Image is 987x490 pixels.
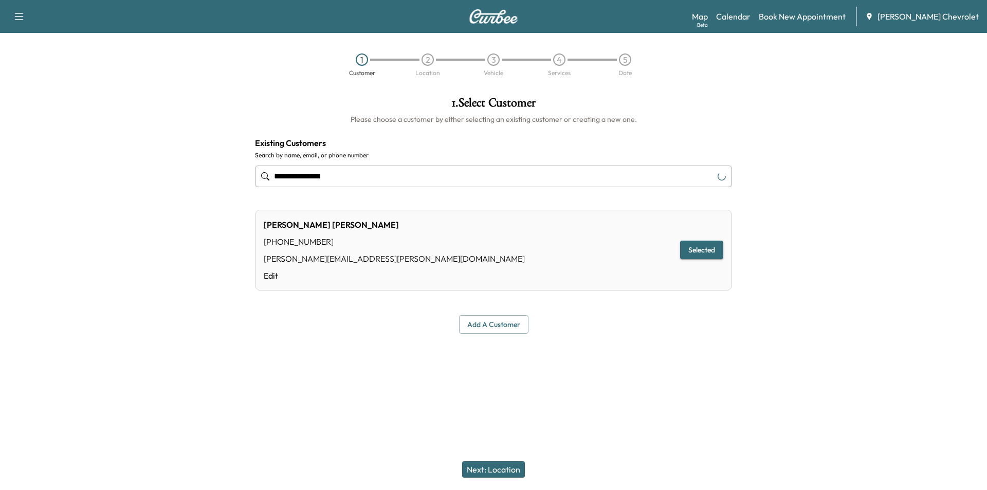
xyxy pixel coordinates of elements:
div: 1 [356,53,368,66]
a: Edit [264,269,525,282]
h1: 1 . Select Customer [255,97,732,114]
button: Next: Location [462,461,525,478]
div: 2 [422,53,434,66]
img: Curbee Logo [469,9,518,24]
div: Date [618,70,632,76]
div: Customer [349,70,375,76]
span: [PERSON_NAME] Chevrolet [878,10,979,23]
button: Add a customer [459,315,528,334]
div: Beta [697,21,708,29]
div: [PHONE_NUMBER] [264,235,525,248]
a: Calendar [716,10,751,23]
button: Selected [680,241,723,260]
div: 5 [619,53,631,66]
a: Book New Appointment [759,10,846,23]
div: Services [548,70,571,76]
div: Location [415,70,440,76]
div: Vehicle [484,70,503,76]
h6: Please choose a customer by either selecting an existing customer or creating a new one. [255,114,732,124]
div: [PERSON_NAME][EMAIL_ADDRESS][PERSON_NAME][DOMAIN_NAME] [264,252,525,265]
div: 4 [553,53,565,66]
div: [PERSON_NAME] [PERSON_NAME] [264,219,525,231]
h4: Existing Customers [255,137,732,149]
a: MapBeta [692,10,708,23]
label: Search by name, email, or phone number [255,151,732,159]
div: 3 [487,53,500,66]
